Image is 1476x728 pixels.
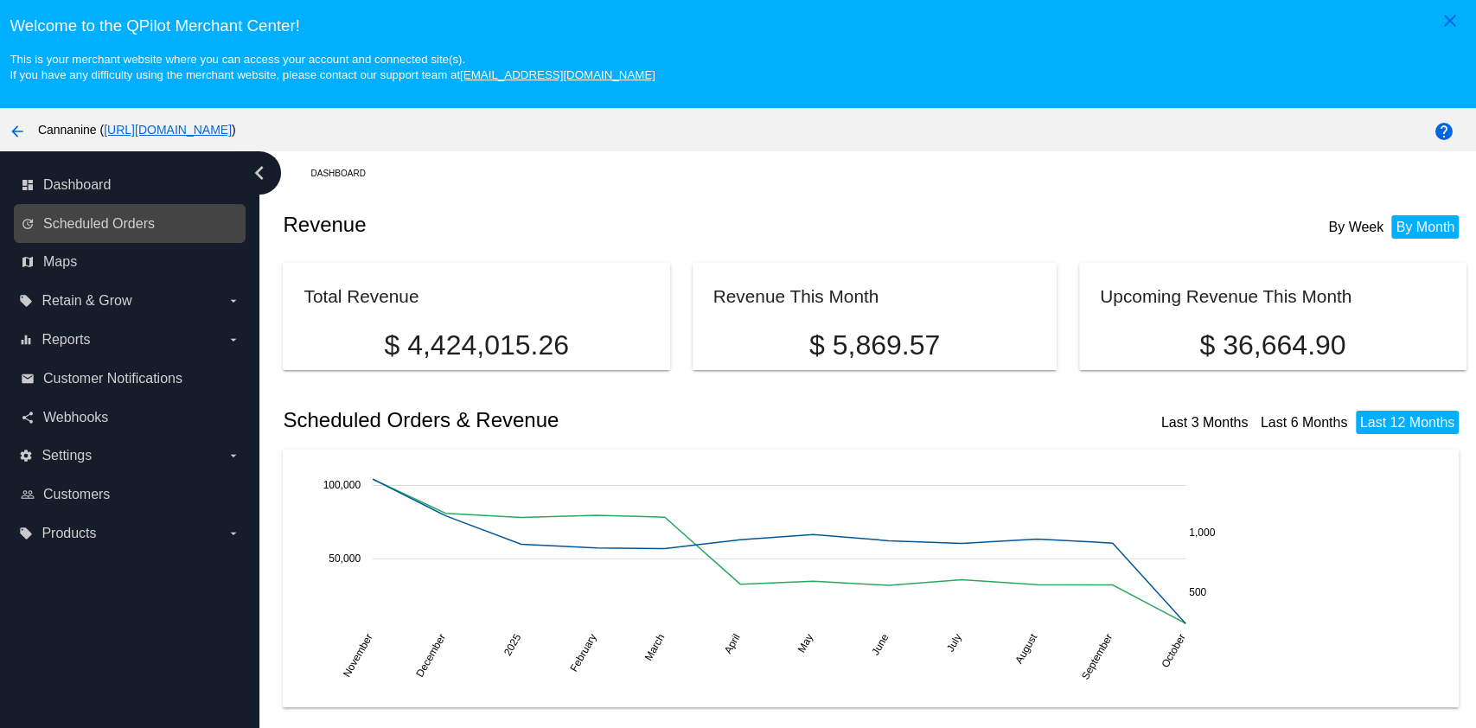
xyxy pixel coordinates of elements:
i: local_offer [19,294,33,308]
li: By Month [1391,215,1459,239]
mat-icon: help [1434,121,1454,142]
text: September [1079,632,1115,682]
h2: Revenue This Month [713,286,879,306]
text: May [796,632,815,655]
a: Dashboard [310,160,380,187]
p: $ 5,869.57 [713,329,1037,361]
h2: Scheduled Orders & Revenue [283,408,874,432]
i: arrow_drop_down [227,449,240,463]
h2: Revenue [283,213,874,237]
text: July [944,632,964,654]
a: email Customer Notifications [21,365,240,393]
span: Customer Notifications [43,371,182,386]
i: local_offer [19,527,33,540]
text: 1,000 [1189,527,1215,539]
a: map Maps [21,248,240,276]
span: Webhooks [43,410,108,425]
a: share Webhooks [21,404,240,431]
mat-icon: arrow_back [7,121,28,142]
i: map [21,255,35,269]
text: June [870,631,891,657]
a: dashboard Dashboard [21,171,240,199]
i: people_outline [21,488,35,501]
span: Reports [42,332,90,348]
span: Customers [43,487,110,502]
p: $ 36,664.90 [1100,329,1445,361]
text: 500 [1189,586,1206,598]
mat-icon: close [1440,10,1460,31]
text: 2025 [502,631,524,657]
text: October [1160,632,1188,670]
i: share [21,411,35,425]
h2: Upcoming Revenue This Month [1100,286,1351,306]
a: update Scheduled Orders [21,210,240,238]
i: arrow_drop_down [227,333,240,347]
span: Scheduled Orders [43,216,155,232]
h3: Welcome to the QPilot Merchant Center! [10,16,1466,35]
i: equalizer [19,333,33,347]
span: Settings [42,448,92,463]
a: [URL][DOMAIN_NAME] [104,123,232,137]
span: Retain & Grow [42,293,131,309]
i: arrow_drop_down [227,294,240,308]
i: dashboard [21,178,35,192]
a: Last 3 Months [1161,415,1249,430]
li: By Week [1324,215,1388,239]
text: February [568,632,599,674]
i: arrow_drop_down [227,527,240,540]
span: Cannanine ( ) [38,123,236,137]
text: 100,000 [323,479,361,491]
span: Maps [43,254,77,270]
a: [EMAIL_ADDRESS][DOMAIN_NAME] [460,68,655,81]
a: people_outline Customers [21,481,240,508]
h2: Total Revenue [304,286,419,306]
i: update [21,217,35,231]
i: settings [19,449,33,463]
text: April [722,632,743,656]
p: $ 4,424,015.26 [304,329,649,361]
text: 50,000 [329,552,361,565]
text: March [642,632,668,663]
a: Last 12 Months [1360,415,1454,430]
text: December [414,632,449,680]
i: chevron_left [246,159,273,187]
small: This is your merchant website where you can access your account and connected site(s). If you hav... [10,53,655,81]
span: Dashboard [43,177,111,193]
a: Last 6 Months [1261,415,1348,430]
i: email [21,372,35,386]
text: August [1013,631,1040,666]
text: November [341,632,375,680]
span: Products [42,526,96,541]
